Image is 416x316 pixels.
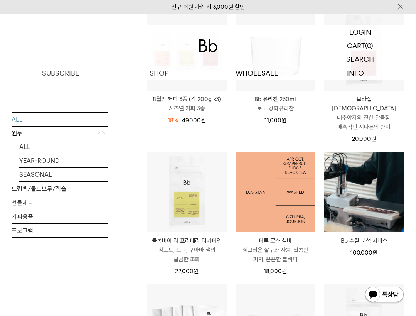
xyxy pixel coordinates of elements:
[208,66,307,80] p: WHOLESALE
[372,249,377,256] span: 원
[236,104,316,113] p: 로고 강화유리잔
[19,154,108,167] a: YEAR-ROUND
[110,66,208,80] a: SHOP
[349,25,371,39] p: LOGIN
[201,117,206,124] span: 원
[324,236,404,245] a: Bb 수질 분석 서비스
[236,152,316,232] a: 페루 로스 실바
[236,236,316,245] p: 페루 로스 실바
[236,236,316,264] a: 페루 로스 실바 싱그러운 살구와 자몽, 달콤한 퍼지, 은은한 블랙티
[306,66,404,80] p: INFO
[19,140,108,153] a: ALL
[147,95,227,104] p: 8월의 커피 3종 (각 200g x3)
[282,268,287,275] span: 원
[364,286,404,304] img: 카카오톡 채널 1:1 채팅 버튼
[147,236,227,245] p: 콜롬비아 라 프라데라 디카페인
[147,104,227,113] p: 시즈널 커피 3종
[147,236,227,264] a: 콜롬비아 라 프라데라 디카페인 청포도, 오디, 구아바 잼의 달콤한 조화
[12,210,108,223] a: 커피용품
[12,66,110,80] a: SUBSCRIBE
[347,39,365,52] p: CART
[350,249,377,256] span: 100,000
[281,117,286,124] span: 원
[324,95,404,113] p: 브라질 [DEMOGRAPHIC_DATA]
[236,95,316,113] a: Bb 유리잔 230ml 로고 강화유리잔
[175,268,199,275] span: 22,000
[324,95,404,132] a: 브라질 [DEMOGRAPHIC_DATA] 대추야자의 진한 달콤함, 매혹적인 시나몬의 향미
[199,39,217,52] img: 로고
[12,182,108,195] a: 드립백/콜드브루/캡슐
[172,3,245,10] a: 신규 회원 가입 시 3,000원 할인
[324,152,404,232] img: Bb 수질 분석 서비스
[371,135,376,142] span: 원
[264,117,286,124] span: 11,000
[346,52,374,66] p: SEARCH
[365,39,373,52] p: (0)
[236,245,316,264] p: 싱그러운 살구와 자몽, 달콤한 퍼지, 은은한 블랙티
[264,268,287,275] span: 18,000
[182,117,206,124] span: 49,000
[147,95,227,113] a: 8월의 커피 3종 (각 200g x3) 시즈널 커피 3종
[12,223,108,237] a: 프로그램
[316,39,404,52] a: CART (0)
[168,116,178,125] div: 18%
[147,245,227,264] p: 청포도, 오디, 구아바 잼의 달콤한 조화
[12,112,108,126] a: ALL
[12,126,108,140] p: 원두
[316,25,404,39] a: LOGIN
[12,196,108,209] a: 선물세트
[19,167,108,181] a: SEASONAL
[147,152,227,232] img: 콜롬비아 라 프라데라 디카페인
[352,135,376,142] span: 20,000
[236,95,316,104] p: Bb 유리잔 230ml
[236,152,316,232] img: 1000000480_add2_053.jpg
[324,113,404,132] p: 대추야자의 진한 달콤함, 매혹적인 시나몬의 향미
[194,268,199,275] span: 원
